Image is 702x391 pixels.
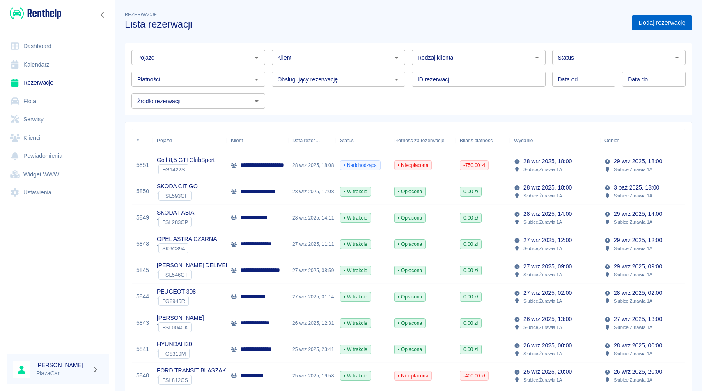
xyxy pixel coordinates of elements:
div: Klient [227,129,288,152]
a: 5841 [136,345,149,354]
div: 28 wrz 2025, 14:11 [288,205,336,231]
a: Dashboard [7,37,109,56]
a: 5844 [136,292,149,301]
span: 0,00 zł [460,346,481,353]
span: 0,00 zł [460,241,481,248]
p: [PERSON_NAME] [157,314,204,322]
div: Status [336,129,390,152]
span: Rezerwacje [125,12,157,17]
div: Status [340,129,354,152]
p: Słubice , Żurawia 1A [523,166,562,173]
div: 25 wrz 2025, 19:58 [288,363,336,389]
p: 28 wrz 2025, 18:00 [523,183,572,192]
span: 0,00 zł [460,214,481,222]
a: Ustawienia [7,183,109,202]
div: 27 wrz 2025, 11:11 [288,231,336,257]
span: Opłacona [395,346,425,353]
span: W trakcie [340,188,371,195]
a: Renthelp logo [7,7,61,20]
button: Otwórz [391,52,402,63]
span: Opłacona [395,214,425,222]
button: Sort [320,135,332,146]
span: Nieopłacona [395,372,431,379]
p: 26 wrz 2025, 00:00 [523,341,572,350]
a: Klienci [7,129,109,147]
p: 28 wrz 2025, 18:00 [523,157,572,166]
button: Sort [533,135,544,146]
button: Otwórz [531,52,543,63]
div: Data rezerwacji [288,129,336,152]
img: Renthelp logo [10,7,61,20]
p: Słubice , Żurawia 1A [614,166,652,173]
span: W trakcie [340,372,371,379]
span: W trakcie [340,346,371,353]
p: Słubice , Żurawia 1A [614,218,652,226]
a: Widget WWW [7,165,109,184]
div: 27 wrz 2025, 01:14 [288,284,336,310]
span: W trakcie [340,267,371,274]
div: ` [157,191,198,201]
p: Słubice , Żurawia 1A [523,350,562,357]
span: Opłacona [395,319,425,327]
span: FSL546CT [159,272,191,278]
button: Zwiń nawigację [96,9,109,20]
p: Słubice , Żurawia 1A [614,376,652,384]
p: Słubice , Żurawia 1A [614,297,652,305]
p: Słubice , Żurawia 1A [614,324,652,331]
p: [PERSON_NAME] DELIVER 9 [157,261,234,270]
span: FSL004CK [159,324,191,331]
a: Rezerwacje [7,74,109,92]
span: FG8945R [159,298,188,304]
div: ` [157,322,204,332]
div: Odbiór [604,129,619,152]
button: Otwórz [391,74,402,85]
p: Słubice , Żurawia 1A [614,192,652,199]
p: Słubice , Żurawia 1A [523,324,562,331]
p: Słubice , Żurawia 1A [523,297,562,305]
div: # [132,129,153,152]
div: Odbiór [600,129,691,152]
a: 5848 [136,240,149,248]
div: Bilans płatności [456,129,510,152]
span: W trakcie [340,214,371,222]
a: Powiadomienia [7,147,109,165]
a: 5845 [136,266,149,275]
div: Bilans płatności [460,129,494,152]
p: OPEL ASTRA CZARNA [157,235,217,243]
p: 29 wrz 2025, 09:00 [614,262,662,271]
div: ` [157,349,192,359]
div: ` [157,243,217,253]
span: W trakcie [340,241,371,248]
p: HYUNDAI I30 [157,340,192,349]
p: 27 wrz 2025, 09:00 [523,262,572,271]
span: Opłacona [395,267,425,274]
p: Słubice , Żurawia 1A [523,192,562,199]
div: Klient [231,129,243,152]
span: Opłacona [395,188,425,195]
div: 28 wrz 2025, 18:08 [288,152,336,178]
a: Flota [7,92,109,111]
button: Otwórz [251,95,262,107]
h6: [PERSON_NAME] [36,361,89,369]
div: 27 wrz 2025, 08:59 [288,257,336,284]
p: 25 wrz 2025, 20:00 [523,368,572,376]
a: 5850 [136,187,149,196]
span: Nieopłacona [395,162,431,169]
input: DD.MM.YYYY [622,72,686,87]
button: Otwórz [251,74,262,85]
span: 0,00 zł [460,319,481,327]
div: Wydanie [514,129,533,152]
span: Opłacona [395,241,425,248]
div: ` [157,296,196,306]
div: Wydanie [510,129,600,152]
a: Kalendarz [7,56,109,74]
a: 5840 [136,371,149,380]
p: 27 wrz 2025, 13:00 [614,315,662,324]
p: 29 wrz 2025, 18:00 [614,157,662,166]
span: FSL812CS [159,377,191,383]
p: Słubice , Żurawia 1A [614,245,652,252]
button: Otwórz [251,52,262,63]
p: Słubice , Żurawia 1A [523,245,562,252]
div: Płatność za rezerwację [394,129,445,152]
div: ` [157,375,226,385]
